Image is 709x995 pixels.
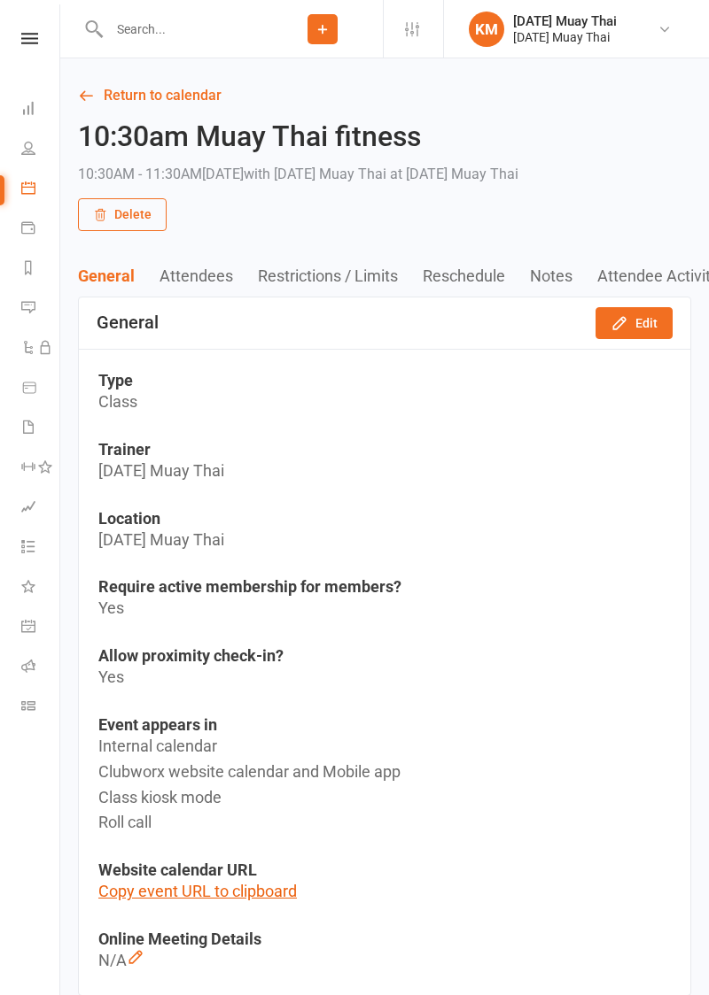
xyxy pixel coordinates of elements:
[78,83,691,108] a: Return to calendar
[98,528,671,553] td: [DATE] Muay Thai
[98,646,671,665] td: Allow proximity check-in?
[78,162,518,187] div: 10:30AM - 11:30AM[DATE]
[258,266,423,285] button: Restrictions / Limits
[21,90,61,130] a: Dashboard
[160,266,258,285] button: Attendees
[469,12,504,47] div: KM
[98,390,671,415] td: Class
[98,371,671,390] td: Type
[21,568,61,608] a: What's New
[21,369,61,409] a: Product Sales
[21,130,61,170] a: People
[78,198,167,230] button: Delete
[513,13,617,29] div: [DATE] Muay Thai
[98,577,671,596] td: Require active membership for members?
[78,266,160,285] button: General
[104,17,262,42] input: Search...
[21,608,61,648] a: General attendance kiosk mode
[98,734,671,760] div: Internal calendar
[98,459,671,484] td: [DATE] Muay Thai
[98,810,671,836] div: Roll call
[98,760,671,785] div: Clubworx website calendar and Mobile app
[21,688,61,728] a: Class kiosk mode
[97,312,159,333] div: General
[98,879,297,905] button: Copy event URL to clipboard
[21,250,61,289] a: Reports
[21,648,61,688] a: Roll call kiosk mode
[98,596,671,621] td: Yes
[98,860,671,879] td: Website calendar URL
[390,166,518,182] span: at [DATE] Muay Thai
[98,715,671,734] td: Event appears in
[98,929,671,948] td: Online Meeting Details
[596,307,673,339] button: Edit
[98,948,671,974] div: N/A
[98,665,671,690] td: Yes
[513,29,617,45] div: [DATE] Muay Thai
[21,210,61,250] a: Payments
[423,266,530,285] button: Reschedule
[21,170,61,210] a: Calendar
[530,266,597,285] button: Notes
[78,121,518,152] h2: 10:30am Muay Thai fitness
[98,440,671,459] td: Trainer
[21,489,61,528] a: Assessments
[98,509,671,528] td: Location
[98,785,671,811] div: Class kiosk mode
[244,166,386,182] span: with [DATE] Muay Thai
